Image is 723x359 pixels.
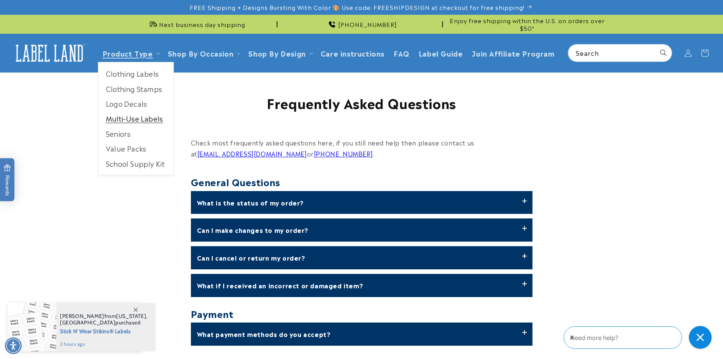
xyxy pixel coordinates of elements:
a: FAQ [389,44,414,62]
span: [GEOGRAPHIC_DATA] [60,319,115,326]
summary: Shop By Design [244,44,316,62]
label: What is the status of my order? [191,191,532,214]
img: Label Land [11,41,87,65]
h2: General Questions [191,170,532,189]
span: Stick N' Wear Stikins® Labels [60,326,148,335]
a: Clothing Stamps [98,81,173,96]
a: Value Packs [98,141,173,156]
label: Can I make changes to my order? [191,218,532,242]
iframe: Sign Up via Text for Offers [6,298,96,321]
a: Label Guide [414,44,468,62]
span: Join Affiliate Program [472,49,554,57]
a: Care instructions [316,44,389,62]
label: What if I received an incorrect or damaged item? [191,274,532,297]
summary: Shop By Occasion [163,44,244,62]
span: [US_STATE] [116,313,146,319]
label: What payment methods do you accept? [191,323,532,346]
a: Shop By Design [248,48,306,58]
a: Multi-Use Labels [98,111,173,126]
button: Search [655,44,672,61]
a: Logo Decals [98,96,173,111]
span: Shop By Occasion [168,49,234,57]
span: from , purchased [60,313,148,326]
a: Product Type [102,48,153,58]
a: Join Affiliate Program [467,44,559,62]
span: Next business day shipping [159,21,245,28]
span: Rewards [4,164,11,196]
div: Announcement [280,15,443,33]
span: 2 hours ago [60,341,148,348]
a: Clothing Labels [98,66,173,81]
span: FREE Shipping + Designs Bursting With Color 🎨 Use code: FREESHIPDESIGN at checkout for free shipp... [190,3,525,11]
div: Announcement [115,15,277,33]
div: Announcement [446,15,608,33]
h2: Payment [191,302,532,321]
span: Enjoy free shipping within the U.S. on orders over $50* [446,17,608,32]
a: School Supply Kit [98,156,173,171]
p: Check most frequently asked questions here, if you still need help then please contact us at or . [191,137,532,159]
iframe: Gorgias Floating Chat [564,323,715,351]
a: Seniors [98,126,173,141]
span: [PHONE_NUMBER] [338,21,397,28]
summary: Product Type [98,44,163,62]
span: Care instructions [321,49,384,57]
a: [EMAIL_ADDRESS][DOMAIN_NAME] [197,149,307,158]
span: FAQ [394,49,410,57]
span: Label Guide [419,49,463,57]
a: call 732-987-3915 [314,149,373,158]
label: Can I cancel or return my order? [191,246,532,269]
div: Accessibility Menu [5,337,22,354]
a: Label Land [9,38,90,68]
